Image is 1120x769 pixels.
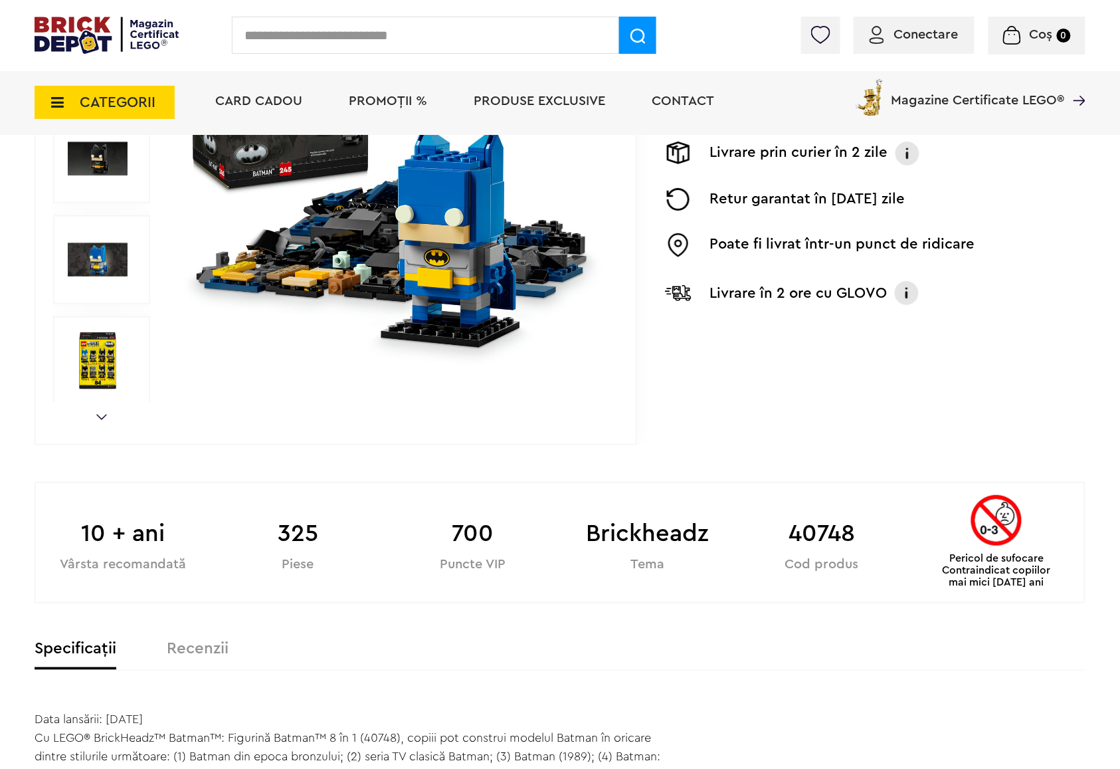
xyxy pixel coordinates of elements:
div: Tema [560,558,735,571]
a: PROMOȚII % [349,94,427,108]
a: Contact [652,94,714,108]
div: Piese [211,558,385,571]
a: Conectare [870,28,959,41]
small: 0 [1057,29,1071,43]
p: Livrare prin curier în 2 zile [709,142,887,165]
div: Pericol de sufocare Contraindicat copiilor mai mici [DATE] ani [934,495,1059,588]
div: Vârsta recomandată [36,558,211,571]
span: Magazine Certificate LEGO® [891,76,1065,107]
div: Cod produs [735,558,909,571]
p: Retur garantat în [DATE] zile [709,188,905,211]
p: Poate fi livrat într-un punct de ridicare [709,233,975,257]
b: 40748 [735,516,909,552]
img: Easybox [665,233,692,257]
a: Card Cadou [215,94,302,108]
a: Next [96,414,107,420]
label: Specificații [35,641,116,657]
b: 325 [211,516,385,552]
img: Info livrare prin curier [894,142,921,165]
span: CATEGORII [80,95,155,110]
span: Conectare [894,28,959,41]
label: Recenzii [167,641,229,657]
img: Returnare [665,188,692,211]
img: Seturi Lego Figurina LEGO Batman™ 8 în 1 [68,230,128,290]
span: Coș [1030,28,1053,41]
img: Figurina LEGO Batman™ 8 în 1 LEGO 40748 [68,129,128,189]
img: Info livrare cu GLOVO [893,280,920,306]
img: Livrare Glovo [665,284,692,301]
a: Magazine Certificate LEGO® [1065,76,1085,90]
a: Produse exclusive [474,94,605,108]
b: 10 + ani [36,516,211,552]
img: LEGO Brickheadz Figurina LEGO Batman™ 8 în 1 [68,331,128,391]
b: 700 [385,516,560,552]
p: Livrare în 2 ore cu GLOVO [709,282,887,304]
b: Brickheadz [560,516,735,552]
img: Livrare [665,142,692,164]
div: Puncte VIP [385,558,560,571]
